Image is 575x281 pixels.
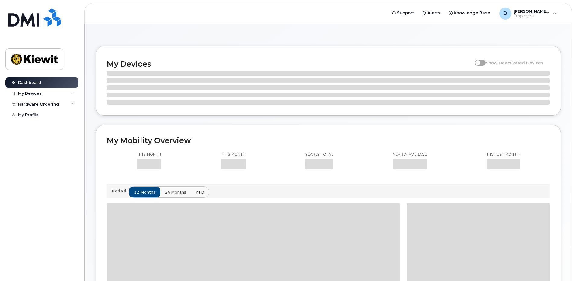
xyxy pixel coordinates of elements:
[165,189,186,195] span: 24 months
[486,60,543,65] span: Show Deactivated Devices
[221,152,246,157] p: This month
[475,57,480,62] input: Show Deactivated Devices
[112,188,129,194] p: Period
[107,59,472,68] h2: My Devices
[305,152,333,157] p: Yearly total
[107,136,550,145] h2: My Mobility Overview
[487,152,520,157] p: Highest month
[137,152,161,157] p: This month
[393,152,427,157] p: Yearly average
[195,189,204,195] span: YTD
